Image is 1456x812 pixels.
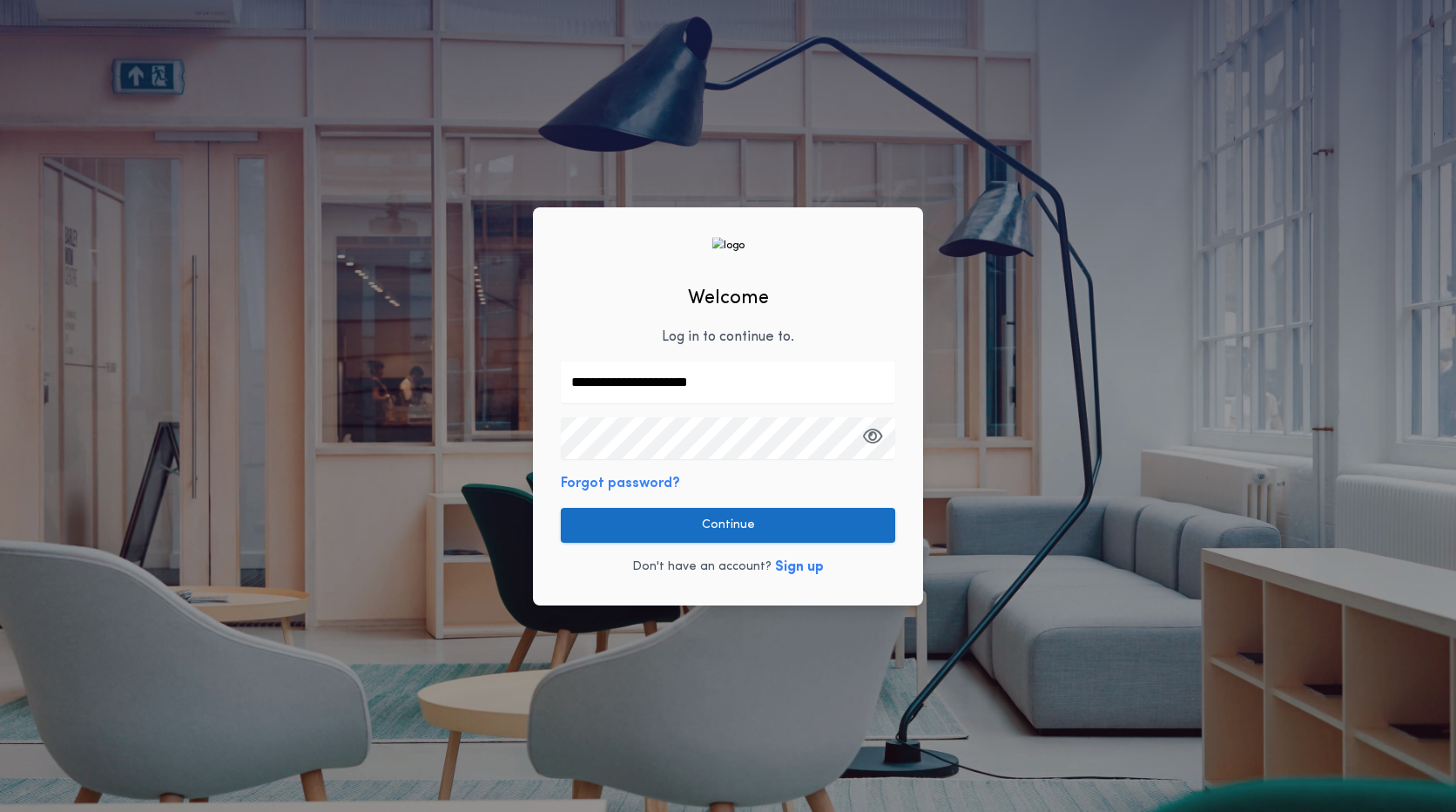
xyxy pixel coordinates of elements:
[561,473,680,494] button: Forgot password?
[561,508,895,543] button: Continue
[632,558,772,576] p: Don't have an account?
[688,284,769,313] h2: Welcome
[775,557,824,578] button: Sign up
[662,327,794,348] p: Log in to continue to .
[711,237,745,254] img: logo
